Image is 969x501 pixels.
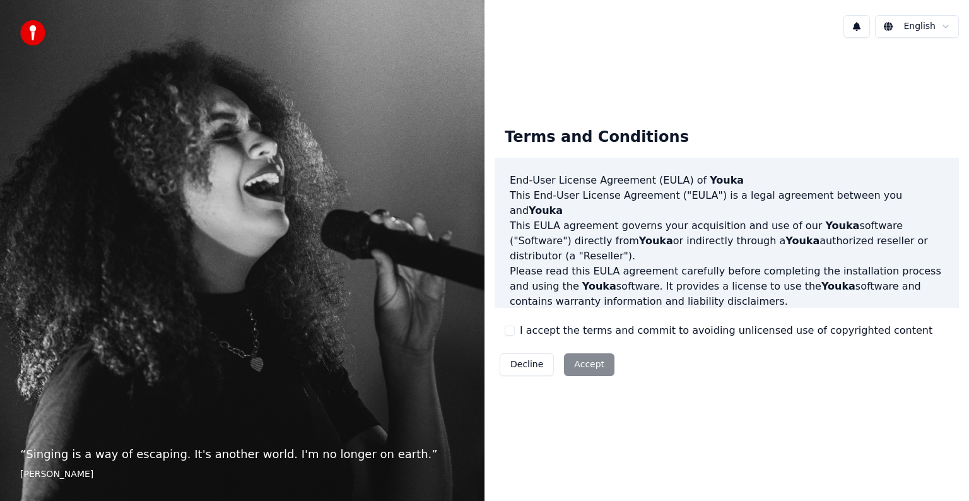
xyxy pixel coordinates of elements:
span: Youka [821,280,855,292]
footer: [PERSON_NAME] [20,468,464,481]
button: Decline [500,353,554,376]
img: youka [20,20,45,45]
span: Youka [785,235,819,247]
span: Youka [639,235,673,247]
p: “ Singing is a way of escaping. It's another world. I'm no longer on earth. ” [20,445,464,463]
span: Youka [529,204,563,216]
span: Youka [582,280,616,292]
p: This End-User License Agreement ("EULA") is a legal agreement between you and [510,188,944,218]
p: Please read this EULA agreement carefully before completing the installation process and using th... [510,264,944,309]
div: Terms and Conditions [495,117,699,158]
p: This EULA agreement governs your acquisition and use of our software ("Software") directly from o... [510,218,944,264]
span: Youka [710,174,744,186]
h3: End-User License Agreement (EULA) of [510,173,944,188]
span: Youka [825,220,859,232]
label: I accept the terms and commit to avoiding unlicensed use of copyrighted content [520,323,932,338]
